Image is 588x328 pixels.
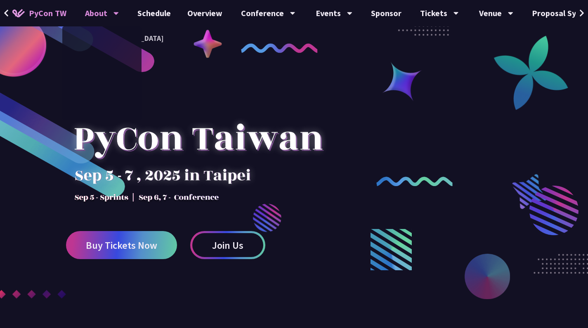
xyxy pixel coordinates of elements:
[212,240,243,250] span: Join Us
[62,28,142,48] a: PyCon [GEOGRAPHIC_DATA]
[29,7,66,19] span: PyCon TW
[376,177,453,186] img: curly-2.e802c9f.png
[190,231,265,259] a: Join Us
[241,43,317,53] img: curly-1.ebdbada.png
[86,240,157,250] span: Buy Tickets Now
[4,3,75,24] a: PyCon TW
[12,9,25,17] img: Home icon of PyCon TW 2025
[66,231,177,259] a: Buy Tickets Now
